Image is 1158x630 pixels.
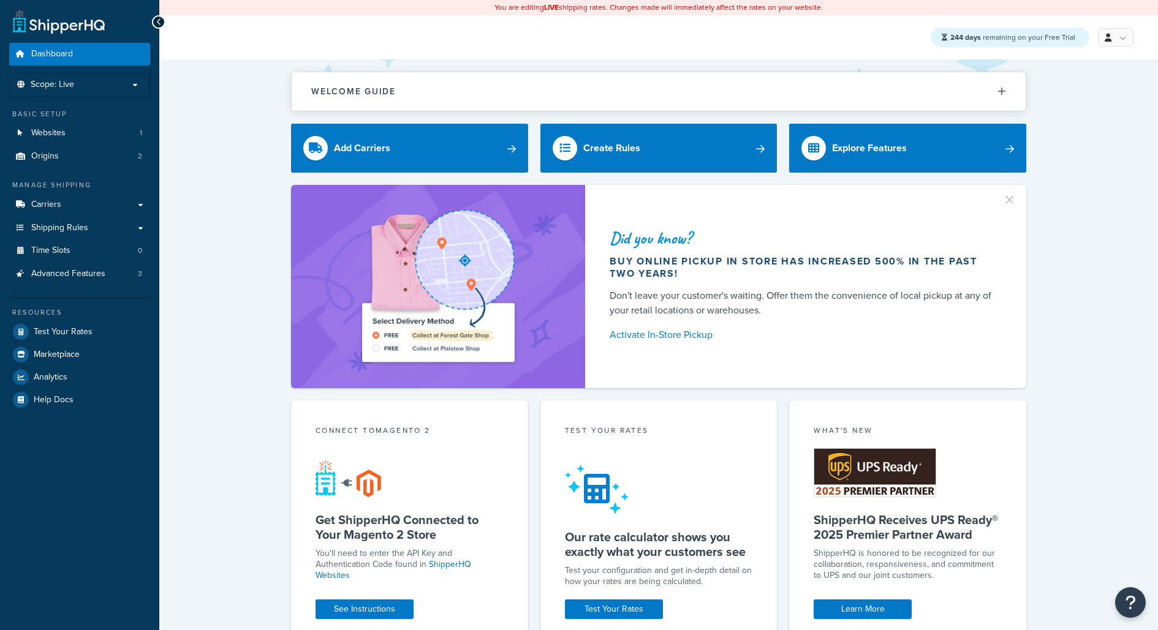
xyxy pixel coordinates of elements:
[565,425,753,439] div: Test your rates
[610,255,997,280] div: Buy online pickup in store has increased 500% in the past two years!
[814,548,1002,581] p: ShipperHQ is honored to be recognized for our collaboration, responsiveness, and commitment to UP...
[832,140,907,157] div: Explore Features
[9,239,150,262] a: Time Slots0
[789,124,1026,173] a: Explore Features
[327,203,549,370] img: ad-shirt-map-b0359fc47e01cab431d101c4b569394f6a03f54285957d908178d52f29eb9668.png
[540,124,778,173] a: Create Rules
[9,217,150,239] a: Shipping Rules
[311,87,396,96] h2: Welcome Guide
[34,350,80,360] span: Marketplace
[950,32,1075,43] span: remaining on your Free Trial
[9,321,150,343] a: Test Your Rates
[565,530,753,559] h5: Our rate calculator shows you exactly what your customers see
[34,395,74,405] span: Help Docs
[31,246,70,256] span: Time Slots
[565,599,663,619] a: Test Your Rates
[9,366,150,388] a: Analytics
[9,122,150,144] li: Websites
[316,548,504,581] p: You'll need to enter the API Key and Authentication Code found in
[814,425,1002,439] div: What's New
[138,246,142,256] span: 0
[9,122,150,144] a: Websites1
[544,2,559,13] b: LIVE
[138,151,142,162] span: 2
[31,49,73,59] span: Dashboard
[9,343,150,366] a: Marketplace
[140,128,142,138] span: 1
[316,558,471,582] a: ShipperHQ Websites
[9,193,150,216] a: Carriers
[138,269,142,279] span: 3
[610,230,997,247] div: Did you know?
[9,389,150,411] a: Help Docs
[565,565,753,587] div: Test your configuration and get in-depth detail on how your rates are being calculated.
[292,72,1026,111] button: Welcome Guide
[31,151,59,162] span: Origins
[814,599,912,619] a: Learn More
[610,326,997,343] a: Activate In-Store Pickup
[316,459,381,497] img: connect-shq-magento-24cdf84b.svg
[9,180,150,190] div: Manage Shipping
[31,269,105,279] span: Advanced Features
[316,512,504,542] h5: Get ShipperHQ Connected to Your Magento 2 Store
[316,599,414,619] a: See Instructions
[34,327,93,337] span: Test Your Rates
[814,512,1002,542] h5: ShipperHQ Receives UPS Ready® 2025 Premier Partner Award
[1115,587,1146,618] button: Open Resource Center
[9,145,150,168] li: Origins
[31,200,61,210] span: Carriers
[31,80,74,90] span: Scope: Live
[34,372,67,383] span: Analytics
[334,140,390,157] div: Add Carriers
[9,43,150,66] a: Dashboard
[9,263,150,285] a: Advanced Features3
[291,124,528,173] a: Add Carriers
[9,145,150,168] a: Origins2
[583,140,640,157] div: Create Rules
[31,128,66,138] span: Websites
[9,109,150,119] div: Basic Setup
[950,32,981,43] strong: 244 days
[31,223,88,233] span: Shipping Rules
[9,239,150,262] li: Time Slots
[9,307,150,318] div: Resources
[316,425,504,439] div: Connect to Magento 2
[610,288,997,318] div: Don't leave your customer's waiting. Offer them the convenience of local pickup at any of your re...
[9,263,150,285] li: Advanced Features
